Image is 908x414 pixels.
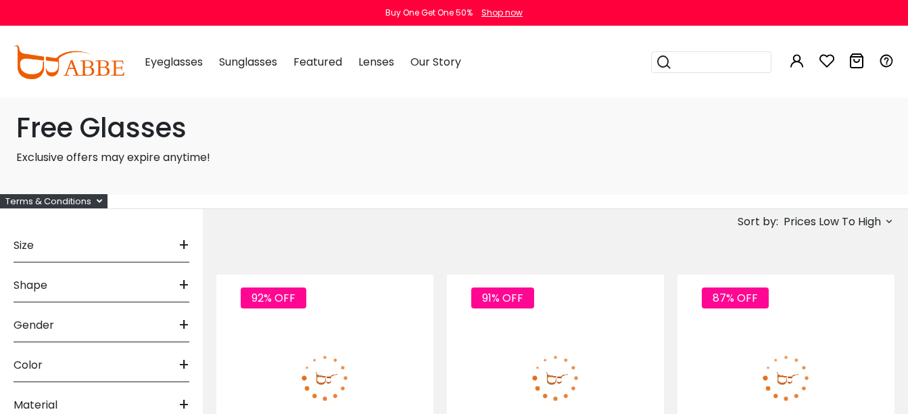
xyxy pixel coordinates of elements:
[14,349,43,382] span: Color
[178,269,189,302] span: +
[16,149,892,166] p: Exclusive offers may expire anytime!
[293,54,342,70] span: Featured
[145,54,203,70] span: Eyeglasses
[481,7,523,19] div: Shop now
[385,7,473,19] div: Buy One Get One 50%
[14,309,54,342] span: Gender
[14,45,124,79] img: abbeglasses.com
[241,287,306,308] span: 92% OFF
[410,54,461,70] span: Our Story
[178,309,189,342] span: +
[178,349,189,382] span: +
[358,54,394,70] span: Lenses
[784,210,881,234] span: Prices Low To High
[14,229,34,262] span: Size
[14,269,47,302] span: Shape
[178,229,189,262] span: +
[738,214,778,229] span: Sort by:
[16,112,892,144] h1: Free Glasses
[471,287,534,308] span: 91% OFF
[475,7,523,18] a: Shop now
[219,54,277,70] span: Sunglasses
[702,287,769,308] span: 87% OFF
